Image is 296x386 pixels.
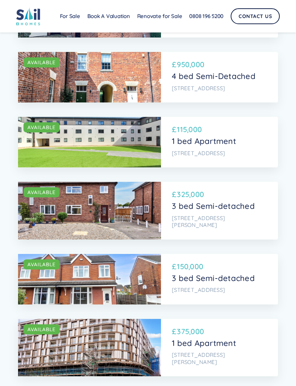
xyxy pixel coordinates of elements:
p: 375,000 [177,326,204,337]
div: AVAILABLE [27,326,56,333]
p: 3 bed Semi-detached [172,273,265,283]
a: AVAILABLE£115,0001 bed Apartment[STREET_ADDRESS] [18,117,278,167]
p: [STREET_ADDRESS][PERSON_NAME] [172,351,265,365]
p: 325,000 [177,189,204,200]
a: AVAILABLE£325,0003 bed Semi-detached[STREET_ADDRESS][PERSON_NAME] [18,182,278,240]
div: AVAILABLE [27,124,56,131]
p: 1 bed Apartment [172,338,265,348]
div: AVAILABLE [27,59,56,66]
a: AVAILABLE£150,0003 bed Semi-detached[STREET_ADDRESS] [18,254,278,304]
div: AVAILABLE [27,189,56,196]
p: 150,000 [177,261,203,272]
p: 115,000 [177,124,202,135]
p: £ [172,261,176,272]
img: sail home logo colored [16,7,40,25]
p: 950,000 [177,59,204,70]
p: £ [172,189,176,200]
p: 4 bed Semi-Detached [172,71,265,81]
div: AVAILABLE [27,261,56,268]
p: 1 bed Apartment [172,136,265,146]
p: [STREET_ADDRESS][PERSON_NAME] [172,215,265,229]
p: £ [172,59,176,70]
p: 3 bed Semi-detached [172,201,265,211]
a: Contact Us [231,8,280,24]
a: AVAILABLE£375,0001 bed Apartment[STREET_ADDRESS][PERSON_NAME] [18,319,278,377]
a: Book A Valuation [84,9,134,23]
p: £ [172,326,176,337]
a: Renovate for Sale [134,9,186,23]
p: [STREET_ADDRESS] [172,85,265,92]
p: £ [172,124,176,135]
p: [STREET_ADDRESS] [172,286,265,294]
a: 0808 196 5200 [186,9,227,23]
p: [STREET_ADDRESS] [172,150,265,157]
a: For Sale [56,9,84,23]
a: AVAILABLE£950,0004 bed Semi-Detached[STREET_ADDRESS] [18,52,278,102]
